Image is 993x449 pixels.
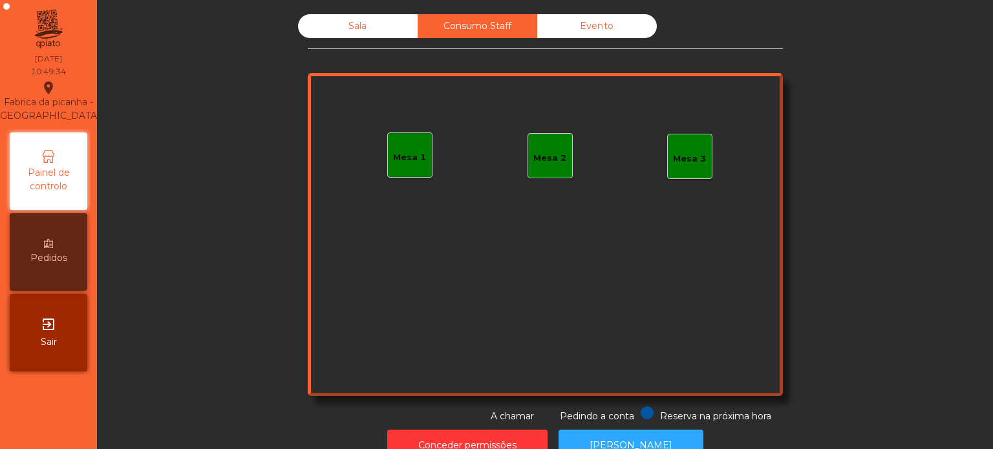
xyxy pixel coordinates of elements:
[31,66,66,78] div: 10:49:34
[30,251,67,265] span: Pedidos
[673,152,706,165] div: Mesa 3
[491,410,534,422] span: A chamar
[533,152,566,165] div: Mesa 2
[560,410,634,422] span: Pedindo a conta
[298,14,418,38] div: Sala
[537,14,657,38] div: Evento
[418,14,537,38] div: Consumo Staff
[41,335,57,349] span: Sair
[13,166,84,193] span: Painel de controlo
[393,151,426,164] div: Mesa 1
[660,410,771,422] span: Reserva na próxima hora
[35,53,62,65] div: [DATE]
[32,6,64,52] img: qpiato
[41,80,56,96] i: location_on
[41,317,56,332] i: exit_to_app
